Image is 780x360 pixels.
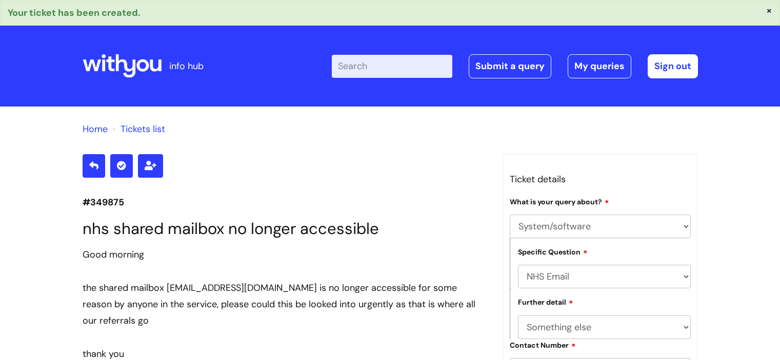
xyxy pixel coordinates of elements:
[510,171,691,187] h3: Ticket details
[510,196,609,206] label: What is your query about?
[332,55,452,77] input: Search
[83,123,108,135] a: Home
[83,246,488,263] div: Good morning
[510,340,576,350] label: Contact Number
[332,54,698,78] div: | -
[518,297,573,307] label: Further detail
[110,121,165,137] li: Tickets list
[121,123,165,135] a: Tickets list
[469,54,551,78] a: Submit a query
[83,194,488,210] p: #349875
[169,58,204,74] p: info hub
[518,246,588,257] label: Specific Question
[568,54,631,78] a: My queries
[83,219,488,238] h1: nhs shared mailbox no longer accessible
[83,121,108,137] li: Solution home
[648,54,698,78] a: Sign out
[766,6,772,15] button: ×
[83,280,488,329] div: the shared mailbox [EMAIL_ADDRESS][DOMAIN_NAME] is no longer accessible for some reason by anyone...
